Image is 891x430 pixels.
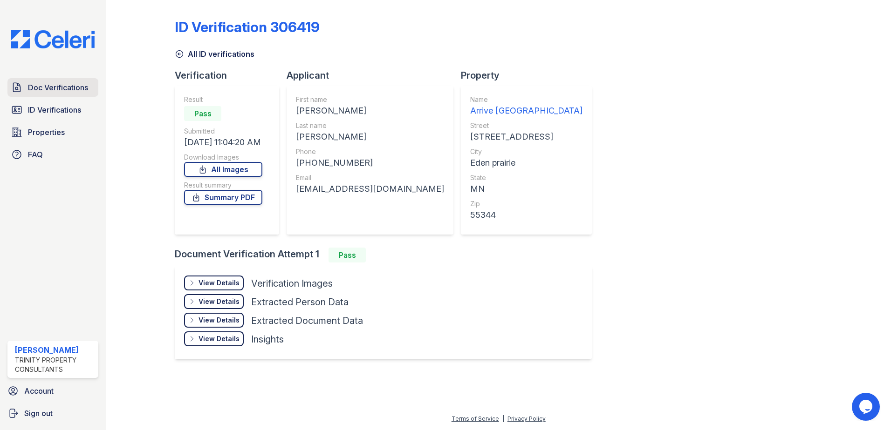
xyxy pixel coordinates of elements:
div: Result [184,95,262,104]
div: Download Images [184,153,262,162]
div: ID Verification 306419 [175,19,320,35]
span: FAQ [28,149,43,160]
div: Trinity Property Consultants [15,356,95,374]
a: All ID verifications [175,48,254,60]
div: 55344 [470,208,583,222]
div: Result summary [184,181,262,190]
div: Phone [296,147,444,156]
div: Verification Images [251,277,333,290]
div: Property [461,69,599,82]
img: CE_Logo_Blue-a8612792a0a2168367f1c8372b55b34899dd931a85d93a1a3d3e32e68fde9ad4.png [4,30,102,48]
div: Applicant [287,69,461,82]
a: Privacy Policy [507,415,546,422]
a: Terms of Service [452,415,499,422]
div: Extracted Document Data [251,314,363,327]
div: [PERSON_NAME] [296,130,444,143]
span: Doc Verifications [28,82,88,93]
span: Sign out [24,408,53,419]
div: Eden prairie [470,156,583,169]
span: Account [24,385,54,396]
div: Submitted [184,127,262,136]
div: [PERSON_NAME] [15,344,95,356]
div: Email [296,173,444,182]
div: Pass [329,248,366,262]
a: Name Arrive [GEOGRAPHIC_DATA] [470,95,583,117]
a: ID Verifications [7,101,98,119]
div: Last name [296,121,444,130]
div: | [502,415,504,422]
div: Insights [251,333,284,346]
div: First name [296,95,444,104]
div: [PHONE_NUMBER] [296,156,444,169]
div: View Details [199,334,240,343]
div: Street [470,121,583,130]
div: MN [470,182,583,195]
div: Pass [184,106,221,121]
div: [DATE] 11:04:20 AM [184,136,262,149]
div: [EMAIL_ADDRESS][DOMAIN_NAME] [296,182,444,195]
div: Extracted Person Data [251,296,349,309]
div: Arrive [GEOGRAPHIC_DATA] [470,104,583,117]
div: [PERSON_NAME] [296,104,444,117]
div: [STREET_ADDRESS] [470,130,583,143]
div: View Details [199,278,240,288]
div: Zip [470,199,583,208]
span: ID Verifications [28,104,81,115]
span: Properties [28,127,65,138]
div: State [470,173,583,182]
div: Verification [175,69,287,82]
div: Document Verification Attempt 1 [175,248,599,262]
div: Name [470,95,583,104]
a: Doc Verifications [7,78,98,97]
div: View Details [199,316,240,325]
a: Sign out [4,404,102,423]
a: Summary PDF [184,190,262,205]
a: FAQ [7,145,98,164]
iframe: chat widget [852,393,882,421]
a: All Images [184,162,262,177]
div: View Details [199,297,240,306]
div: City [470,147,583,156]
a: Properties [7,123,98,141]
a: Account [4,382,102,400]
